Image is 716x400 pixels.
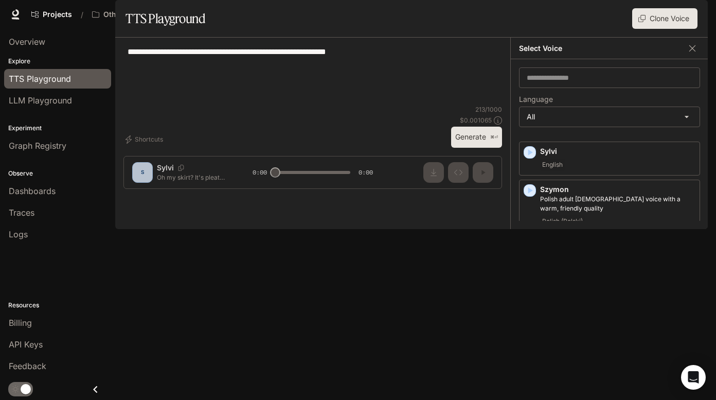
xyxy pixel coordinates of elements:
button: Open workspace menu [87,4,153,25]
h1: TTS Playground [126,8,205,29]
a: Go to projects [27,4,77,25]
div: / [77,9,87,20]
p: Otherhalf [103,10,137,19]
span: English [540,159,565,171]
button: Shortcuts [123,131,167,148]
div: All [520,107,700,127]
button: Clone Voice [632,8,697,29]
p: Sylvi [540,146,695,156]
button: Generate⌘⏎ [451,127,502,148]
p: Polish adult male voice with a warm, friendly quality [540,195,695,213]
p: ⌘⏎ [490,134,498,141]
p: Language [519,96,553,103]
p: Szymon [540,184,695,195]
p: 213 / 1000 [475,105,502,114]
span: Polish (Polski) [540,215,585,228]
p: $ 0.001065 [460,116,492,125]
span: Projects [43,10,72,19]
div: Open Intercom Messenger [681,365,706,390]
